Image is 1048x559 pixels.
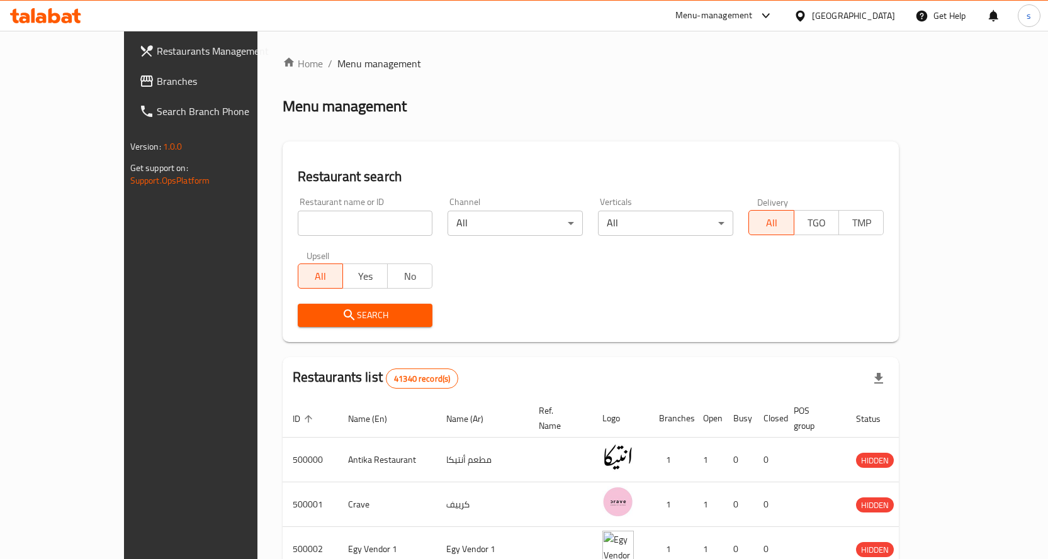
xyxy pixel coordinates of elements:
[303,267,338,285] span: All
[799,214,834,232] span: TGO
[387,263,432,289] button: No
[348,411,403,426] span: Name (En)
[308,307,423,323] span: Search
[794,403,831,433] span: POS group
[129,36,299,66] a: Restaurants Management
[157,74,289,89] span: Branches
[298,304,433,327] button: Search
[693,482,723,527] td: 1
[157,43,289,58] span: Restaurants Management
[298,167,884,186] h2: Restaurant search
[386,368,458,389] div: Total records count
[293,411,317,426] span: ID
[436,438,529,482] td: مطعم أنتيكا
[602,486,634,517] img: Crave
[283,96,407,116] h2: Menu management
[838,210,884,235] button: TMP
[675,8,753,23] div: Menu-management
[130,138,161,155] span: Version:
[856,543,894,557] span: HIDDEN
[436,482,529,527] td: كرييف
[844,214,879,232] span: TMP
[693,438,723,482] td: 1
[298,211,433,236] input: Search for restaurant name or ID..
[748,210,794,235] button: All
[753,399,784,438] th: Closed
[338,438,436,482] td: Antika Restaurant
[723,482,753,527] td: 0
[1027,9,1031,23] span: s
[757,197,789,206] label: Delivery
[129,66,299,96] a: Branches
[856,453,894,468] span: HIDDEN
[598,211,733,236] div: All
[130,160,188,176] span: Get support on:
[338,482,436,527] td: Crave
[723,399,753,438] th: Busy
[307,251,330,260] label: Upsell
[283,56,899,71] nav: breadcrumb
[393,267,427,285] span: No
[283,438,338,482] td: 500000
[348,267,383,285] span: Yes
[864,363,894,394] div: Export file
[856,453,894,468] div: HIDDEN
[448,211,583,236] div: All
[342,263,388,289] button: Yes
[283,482,338,527] td: 500001
[649,399,693,438] th: Branches
[649,438,693,482] td: 1
[283,56,323,71] a: Home
[446,411,500,426] span: Name (Ar)
[754,214,789,232] span: All
[337,56,421,71] span: Menu management
[856,498,894,512] span: HIDDEN
[157,104,289,119] span: Search Branch Phone
[130,172,210,189] a: Support.OpsPlatform
[163,138,183,155] span: 1.0.0
[293,368,459,389] h2: Restaurants list
[794,210,839,235] button: TGO
[386,373,458,385] span: 41340 record(s)
[592,399,649,438] th: Logo
[298,263,343,289] button: All
[649,482,693,527] td: 1
[328,56,332,71] li: /
[856,411,897,426] span: Status
[602,441,634,473] img: Antika Restaurant
[129,96,299,126] a: Search Branch Phone
[753,482,784,527] td: 0
[812,9,895,23] div: [GEOGRAPHIC_DATA]
[693,399,723,438] th: Open
[856,542,894,557] div: HIDDEN
[723,438,753,482] td: 0
[753,438,784,482] td: 0
[539,403,577,433] span: Ref. Name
